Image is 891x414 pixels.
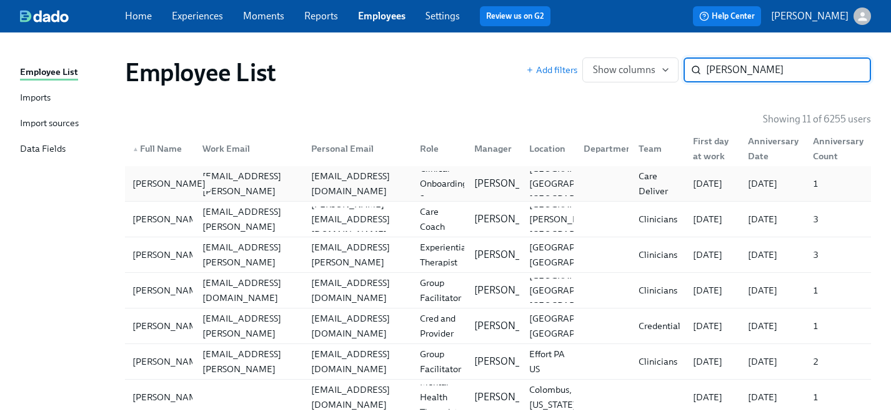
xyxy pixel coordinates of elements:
[410,136,465,161] div: Role
[20,10,125,22] a: dado
[127,354,211,369] div: [PERSON_NAME]
[634,169,684,199] div: Care Deliver
[197,141,301,156] div: Work Email
[20,142,66,157] div: Data Fields
[125,57,276,87] h1: Employee List
[634,212,684,227] div: Clinicians
[125,202,871,237] a: [PERSON_NAME][PERSON_NAME][EMAIL_ADDRESS][PERSON_NAME][DOMAIN_NAME][PERSON_NAME][EMAIL_ADDRESS][D...
[127,283,211,298] div: [PERSON_NAME]
[306,275,410,305] div: [EMAIL_ADDRESS][DOMAIN_NAME]
[306,141,410,156] div: Personal Email
[486,10,544,22] a: Review us on G2
[474,355,552,368] p: [PERSON_NAME]
[306,347,410,377] div: [EMAIL_ADDRESS][DOMAIN_NAME]
[132,146,139,152] span: ▲
[306,225,410,285] div: [PERSON_NAME][EMAIL_ADDRESS][PERSON_NAME][DOMAIN_NAME]
[426,10,460,22] a: Settings
[763,112,871,126] p: Showing 11 of 6255 users
[127,176,211,191] div: [PERSON_NAME]
[771,7,871,25] button: [PERSON_NAME]
[20,65,115,81] a: Employee List
[803,136,869,161] div: Anniversary Count
[474,248,552,262] p: [PERSON_NAME]
[127,390,211,405] div: [PERSON_NAME]
[125,10,152,22] a: Home
[197,296,301,356] div: [PERSON_NAME][EMAIL_ADDRESS][PERSON_NAME][DOMAIN_NAME]
[524,347,574,377] div: Effort PA US
[743,318,804,333] div: [DATE]
[474,390,552,404] p: [PERSON_NAME]
[688,134,738,164] div: First day at work
[125,237,871,273] a: [PERSON_NAME][PERSON_NAME][EMAIL_ADDRESS][PERSON_NAME][DOMAIN_NAME][PERSON_NAME][EMAIL_ADDRESS][P...
[688,318,738,333] div: [DATE]
[688,283,738,298] div: [DATE]
[358,10,406,22] a: Employees
[693,6,761,26] button: Help Center
[127,212,211,227] div: [PERSON_NAME]
[634,247,684,262] div: Clinicians
[125,273,871,308] a: [PERSON_NAME][EMAIL_ADDRESS][DOMAIN_NAME][EMAIL_ADDRESS][DOMAIN_NAME]Group Facilitator[PERSON_NAM...
[125,344,871,379] div: [PERSON_NAME][PERSON_NAME][EMAIL_ADDRESS][PERSON_NAME][DOMAIN_NAME][EMAIL_ADDRESS][DOMAIN_NAME]Gr...
[474,212,552,226] p: [PERSON_NAME]
[172,10,223,22] a: Experiences
[524,197,626,242] div: [GEOGRAPHIC_DATA][PERSON_NAME] CO [GEOGRAPHIC_DATA]
[197,225,301,285] div: [PERSON_NAME][EMAIL_ADDRESS][PERSON_NAME][DOMAIN_NAME]
[197,189,301,249] div: [PERSON_NAME][EMAIL_ADDRESS][PERSON_NAME][DOMAIN_NAME]
[125,237,871,272] div: [PERSON_NAME][PERSON_NAME][EMAIL_ADDRESS][PERSON_NAME][DOMAIN_NAME][PERSON_NAME][EMAIL_ADDRESS][P...
[197,154,301,214] div: [PERSON_NAME][EMAIL_ADDRESS][PERSON_NAME][DOMAIN_NAME]
[306,382,410,412] div: [EMAIL_ADDRESS][DOMAIN_NAME]
[125,166,871,202] a: [PERSON_NAME][PERSON_NAME][EMAIL_ADDRESS][PERSON_NAME][DOMAIN_NAME][EMAIL_ADDRESS][DOMAIN_NAME]Cl...
[524,268,626,313] div: [GEOGRAPHIC_DATA] [GEOGRAPHIC_DATA] [GEOGRAPHIC_DATA]
[415,204,465,234] div: Care Coach
[20,65,78,81] div: Employee List
[738,136,804,161] div: Anniversary Date
[524,311,626,341] div: [GEOGRAPHIC_DATA] [GEOGRAPHIC_DATA]
[706,57,871,82] input: Search by name
[582,57,679,82] button: Show columns
[125,166,871,201] div: [PERSON_NAME][PERSON_NAME][EMAIL_ADDRESS][PERSON_NAME][DOMAIN_NAME][EMAIL_ADDRESS][DOMAIN_NAME]Cl...
[688,212,738,227] div: [DATE]
[20,91,115,106] a: Imports
[192,136,301,161] div: Work Email
[20,116,79,132] div: Import sources
[808,247,869,262] div: 3
[688,247,738,262] div: [DATE]
[304,10,338,22] a: Reports
[125,344,871,380] a: [PERSON_NAME][PERSON_NAME][EMAIL_ADDRESS][PERSON_NAME][DOMAIN_NAME][EMAIL_ADDRESS][DOMAIN_NAME]Gr...
[593,64,668,76] span: Show columns
[301,136,410,161] div: Personal Email
[415,275,466,305] div: Group Facilitator
[579,141,640,156] div: Department
[306,311,410,341] div: [EMAIL_ADDRESS][DOMAIN_NAME]
[127,136,192,161] div: ▲Full Name
[526,64,577,76] button: Add filters
[771,9,849,23] p: [PERSON_NAME]
[808,354,869,369] div: 2
[474,177,552,190] p: [PERSON_NAME]
[197,332,301,392] div: [PERSON_NAME][EMAIL_ADDRESS][PERSON_NAME][DOMAIN_NAME]
[524,240,626,270] div: [GEOGRAPHIC_DATA] [GEOGRAPHIC_DATA]
[127,141,192,156] div: Full Name
[197,275,301,305] div: [EMAIL_ADDRESS][DOMAIN_NAME]
[808,318,869,333] div: 1
[127,318,211,333] div: [PERSON_NAME]
[20,116,115,132] a: Import sources
[125,308,871,344] a: [PERSON_NAME][PERSON_NAME][EMAIL_ADDRESS][PERSON_NAME][DOMAIN_NAME][EMAIL_ADDRESS][DOMAIN_NAME]Cr...
[629,136,684,161] div: Team
[743,176,804,191] div: [DATE]
[415,141,465,156] div: Role
[743,283,804,298] div: [DATE]
[634,283,684,298] div: Clinicians
[634,318,685,333] div: Credential
[415,347,466,377] div: Group Facilitator
[127,247,211,262] div: [PERSON_NAME]
[474,283,552,297] p: [PERSON_NAME]
[20,142,115,157] a: Data Fields
[634,141,684,156] div: Team
[743,354,804,369] div: [DATE]
[574,136,629,161] div: Department
[743,212,804,227] div: [DATE]
[20,91,51,106] div: Imports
